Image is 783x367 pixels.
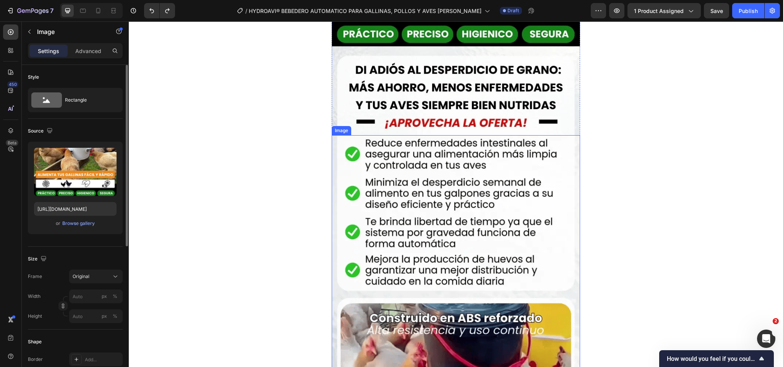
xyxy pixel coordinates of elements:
span: 2 [773,318,779,324]
img: preview-image [34,148,117,196]
button: % [100,292,109,301]
button: Save [704,3,729,18]
span: HYDROAVI® BEBEDERO AUTOMATICO PARA GALLINAS, POLLOS Y AVES [PERSON_NAME] [249,7,481,15]
div: px [102,293,107,300]
iframe: Intercom live chat [757,330,775,348]
button: 1 product assigned [627,3,701,18]
label: Frame [28,273,42,280]
span: Original [73,273,89,280]
iframe: Design area [129,21,783,367]
p: 7 [50,6,53,15]
div: 450 [7,81,18,87]
div: Undo/Redo [144,3,175,18]
input: px% [69,309,123,323]
div: Style [28,74,39,81]
input: px% [69,289,123,303]
div: Publish [739,7,758,15]
button: 7 [3,3,57,18]
div: Beta [6,140,18,146]
div: Shape [28,338,42,345]
input: https://example.com/image.jpg [34,202,117,216]
span: or [56,219,60,228]
span: Save [710,8,723,14]
span: Draft [507,7,519,14]
button: % [100,312,109,321]
div: Rectangle [65,91,112,109]
label: Width [28,293,41,300]
div: Source [28,126,54,136]
button: px [110,312,120,321]
p: Settings [38,47,59,55]
span: / [245,7,247,15]
div: % [113,293,117,300]
span: 1 product assigned [634,7,684,15]
div: Image [204,106,221,113]
span: How would you feel if you could no longer use GemPages? [667,355,757,362]
div: px [102,313,107,320]
label: Height [28,313,42,320]
p: Image [37,27,102,36]
button: px [110,292,120,301]
button: Browse gallery [62,220,95,227]
button: Publish [732,3,764,18]
div: Size [28,254,48,264]
div: Border [28,356,43,363]
button: Original [69,270,123,283]
p: Advanced [75,47,101,55]
div: % [113,313,117,320]
div: Add... [85,356,121,363]
button: Show survey - How would you feel if you could no longer use GemPages? [667,354,766,363]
